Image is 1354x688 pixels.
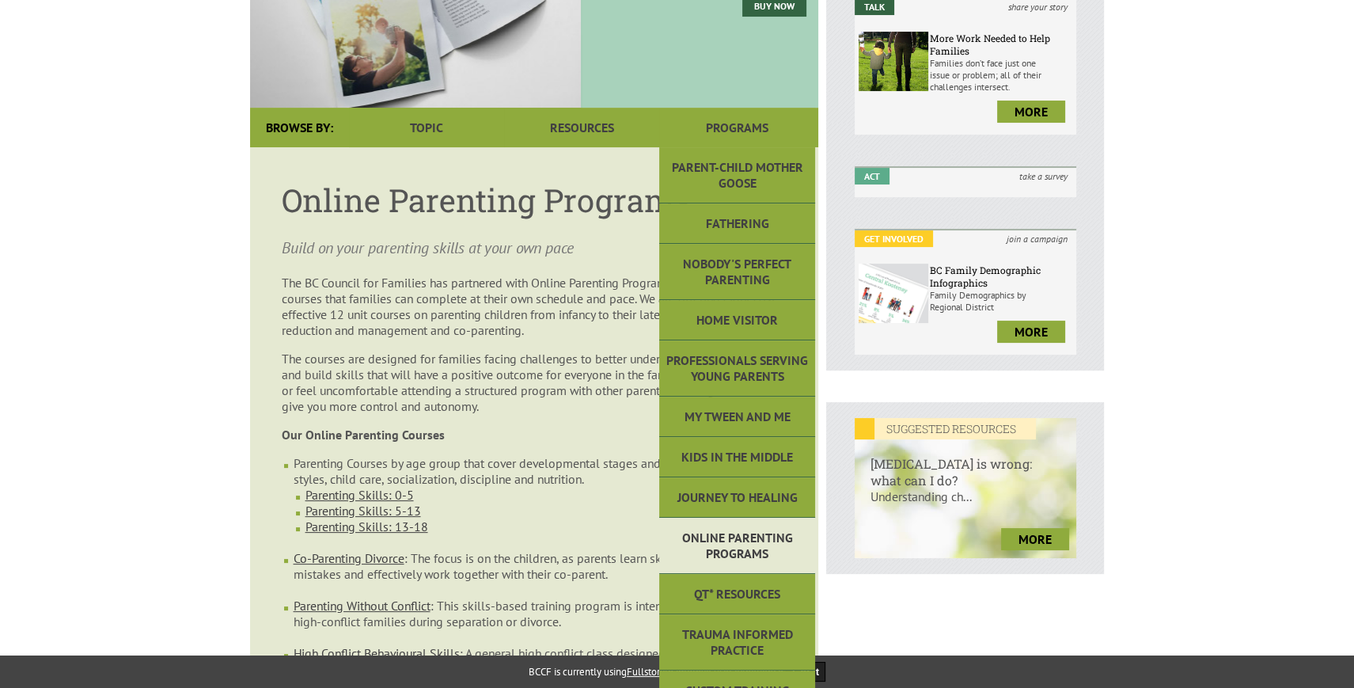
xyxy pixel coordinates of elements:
[1009,168,1076,184] i: take a survey
[659,477,814,518] a: Journey to Healing
[282,275,787,338] p: The BC Council for Families has partnered with Online Parenting Programs to offer parenting cours...
[282,351,787,414] p: The courses are designed for families facing challenges to better understand their situations and...
[282,179,787,221] h1: Online Parenting Programs
[855,439,1077,488] h6: [MEDICAL_DATA] is wrong: what can I do?
[930,57,1072,93] p: Families don’t face just one issue or problem; all of their challenges intersect.
[855,168,889,184] em: Act
[659,244,814,300] a: Nobody's Perfect Parenting
[659,437,814,477] a: Kids in the Middle
[930,264,1072,289] h6: BC Family Demographic Infographics
[294,550,787,598] li: : The focus is on the children, as parents learn skills to avoid common mistakes and effectively ...
[659,340,814,397] a: Professionals Serving Young Parents
[294,455,787,550] li: Parenting Courses by age group that cover developmental stages and include parenting styles, chil...
[659,108,814,147] a: Programs
[997,101,1065,123] a: more
[659,300,814,340] a: Home Visitor
[855,488,1077,520] p: Understanding ch...
[305,487,414,503] a: Parenting Skills: 0-5
[305,503,421,519] a: Parenting Skills: 5-13
[305,519,428,534] a: Parenting Skills: 13-18
[294,598,787,645] li: : This skills-based training program is intended for potentially high-conflict families during se...
[855,418,1036,439] em: SUGGESTED RESOURCES
[349,108,504,147] a: Topic
[282,427,445,443] strong: Our Online Parenting Courses
[659,397,814,437] a: My Tween and Me
[659,574,814,614] a: QT* Resources
[997,321,1065,343] a: more
[659,147,814,203] a: Parent-Child Mother Goose
[930,32,1072,57] h6: More Work Needed to Help Families
[996,230,1076,247] i: join a campaign
[855,230,933,247] em: Get Involved
[627,665,665,678] a: Fullstory
[659,518,814,574] a: Online Parenting Programs
[1001,528,1069,550] a: more
[504,108,659,147] a: Resources
[294,550,404,566] a: Co-Parenting Divorce
[282,367,774,414] span: If you are unable, or feel uncomfortable attending a structured program with other parents, learn...
[294,598,430,614] a: Parenting Without Conflict
[659,203,814,244] a: Fathering
[930,289,1072,313] p: Family Demographics by Regional District
[282,237,787,259] p: Build on your parenting skills at your own pace
[294,645,460,661] a: High Conflict Behavioural Skills
[659,614,814,671] a: Trauma Informed Practice
[250,108,349,147] div: Browse By:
